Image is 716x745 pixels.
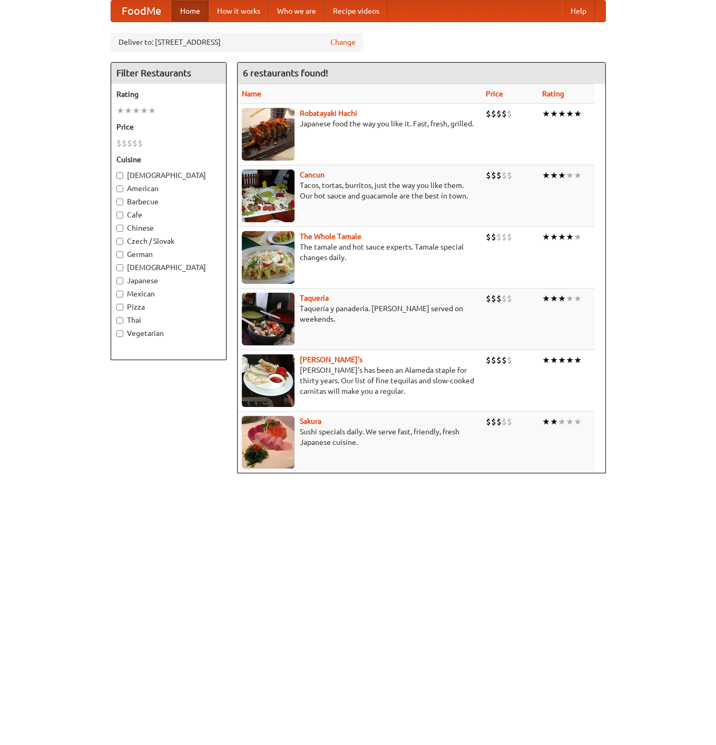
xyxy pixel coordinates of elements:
[542,170,550,181] li: ★
[127,137,132,149] li: $
[566,354,574,366] li: ★
[566,416,574,428] li: ★
[566,231,574,243] li: ★
[116,89,221,100] h5: Rating
[542,354,550,366] li: ★
[325,1,388,22] a: Recipe videos
[300,355,362,364] a: [PERSON_NAME]'s
[116,315,221,325] label: Thai
[496,108,502,120] li: $
[242,354,295,407] img: pedros.jpg
[111,33,364,52] div: Deliver to: [STREET_ADDRESS]
[486,170,491,181] li: $
[242,242,477,263] p: The tamale and hot sauce experts. Tamale special changes daily.
[502,354,507,366] li: $
[502,416,507,428] li: $
[486,354,491,366] li: $
[300,171,325,179] a: Cancun
[300,109,357,117] a: Robatayaki Hachi
[300,294,329,302] a: Taqueria
[116,212,123,218] input: Cafe
[242,180,477,201] p: Tacos, tortas, burritos, just the way you like them. Our hot sauce and guacamole are the best in ...
[496,354,502,366] li: $
[116,225,123,232] input: Chinese
[550,416,558,428] li: ★
[550,108,558,120] li: ★
[132,137,138,149] li: $
[558,108,566,120] li: ★
[486,416,491,428] li: $
[116,262,221,273] label: [DEMOGRAPHIC_DATA]
[574,354,582,366] li: ★
[138,137,143,149] li: $
[550,354,558,366] li: ★
[542,293,550,304] li: ★
[558,170,566,181] li: ★
[116,105,124,116] li: ★
[116,251,123,258] input: German
[116,185,123,192] input: American
[116,249,221,260] label: German
[116,264,123,271] input: [DEMOGRAPHIC_DATA]
[116,223,221,233] label: Chinese
[496,231,502,243] li: $
[566,108,574,120] li: ★
[116,236,221,246] label: Czech / Slovak
[116,137,122,149] li: $
[116,302,221,312] label: Pizza
[116,289,221,299] label: Mexican
[542,90,564,98] a: Rating
[242,90,261,98] a: Name
[491,170,496,181] li: $
[486,293,491,304] li: $
[558,231,566,243] li: ★
[242,303,477,324] p: Taqueria y panaderia. [PERSON_NAME] served on weekends.
[242,108,295,161] img: robatayaki.jpg
[558,293,566,304] li: ★
[116,328,221,339] label: Vegetarian
[172,1,209,22] a: Home
[550,170,558,181] li: ★
[116,330,123,337] input: Vegetarian
[491,416,496,428] li: $
[574,416,582,428] li: ★
[496,293,502,304] li: $
[116,291,123,297] input: Mexican
[486,108,491,120] li: $
[507,354,512,366] li: $
[550,231,558,243] li: ★
[148,105,156,116] li: ★
[507,293,512,304] li: $
[116,317,123,324] input: Thai
[574,170,582,181] li: ★
[111,1,172,22] a: FoodMe
[116,154,221,165] h5: Cuisine
[496,170,502,181] li: $
[300,232,361,241] b: The Whole Tamale
[507,416,512,428] li: $
[550,293,558,304] li: ★
[502,231,507,243] li: $
[111,63,226,84] h4: Filter Restaurants
[491,108,496,120] li: $
[116,183,221,194] label: American
[116,277,123,284] input: Japanese
[502,170,507,181] li: $
[242,118,477,129] p: Japanese food the way you like it. Fast, fresh, grilled.
[542,231,550,243] li: ★
[562,1,595,22] a: Help
[496,416,502,428] li: $
[502,293,507,304] li: $
[124,105,132,116] li: ★
[574,231,582,243] li: ★
[209,1,269,22] a: How it works
[242,365,477,396] p: [PERSON_NAME]'s has been an Alameda staple for thirty years. Our list of fine tequilas and slow-c...
[558,416,566,428] li: ★
[491,293,496,304] li: $
[507,231,512,243] li: $
[116,210,221,220] label: Cafe
[242,426,477,448] p: Sushi specials daily. We serve fast, friendly, fresh Japanese cuisine.
[300,417,321,425] a: Sakura
[491,354,496,366] li: $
